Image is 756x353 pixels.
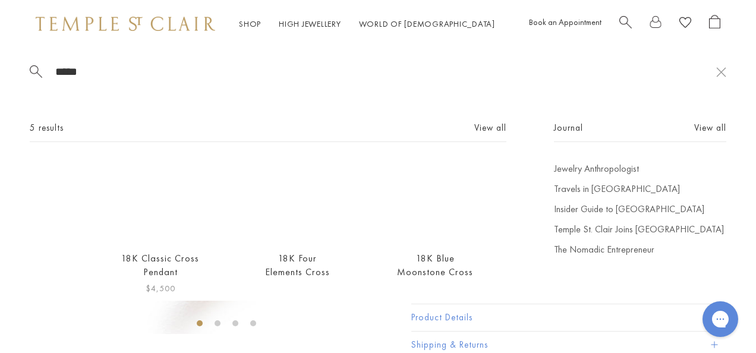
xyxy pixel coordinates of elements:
[397,252,473,278] a: 18K Blue Moonstone Cross
[697,297,744,341] iframe: Gorgias live chat messenger
[30,121,64,135] span: 5 results
[554,121,583,135] span: Journal
[121,252,199,278] a: 18K Classic Cross Pendant
[619,15,632,33] a: Search
[554,203,726,216] a: Insider Guide to [GEOGRAPHIC_DATA]
[265,252,330,278] a: 18K Four Elements Cross
[396,162,474,240] img: 18K Blue Moonstone Cross
[359,18,495,29] a: World of [DEMOGRAPHIC_DATA]World of [DEMOGRAPHIC_DATA]
[474,121,506,134] a: View all
[259,162,336,240] a: P41406-BM5X5P41406-BM5X5
[554,162,726,175] a: Jewelry Anthropologist
[529,17,601,27] a: Book an Appointment
[259,162,336,240] img: P41406-BM5X5
[411,304,720,331] button: Product Details
[239,17,495,31] nav: Main navigation
[694,121,726,134] a: View all
[36,17,215,31] img: Temple St. Clair
[554,182,726,196] a: Travels in [GEOGRAPHIC_DATA]
[554,243,726,256] a: The Nomadic Entrepreneur
[554,223,726,236] a: Temple St. Clair Joins [GEOGRAPHIC_DATA]
[679,15,691,33] a: View Wishlist
[121,162,199,240] img: 18K Classic Cross Pendant
[239,18,261,29] a: ShopShop
[146,282,175,295] span: $4,500
[121,162,199,240] a: 18K Classic Cross Pendant18K Classic Cross Pendant
[279,18,341,29] a: High JewelleryHigh Jewellery
[709,15,720,33] a: Open Shopping Bag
